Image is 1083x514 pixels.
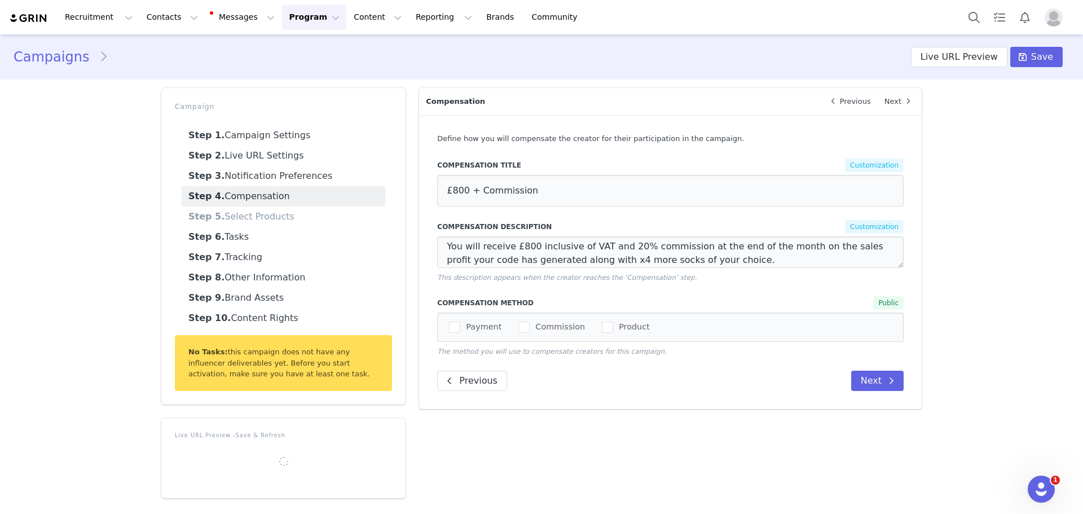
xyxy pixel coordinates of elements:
strong: Step 4. [188,191,224,201]
strong: Step 8. [188,272,224,283]
img: grin logo [9,13,49,24]
strong: Step 3. [188,170,224,181]
span: Save [1031,50,1053,64]
a: Compensation [182,186,385,207]
button: Notifications [1012,5,1037,30]
p: Campaign [175,102,392,112]
button: Messages [205,5,281,30]
label: Compensation Method [437,298,684,308]
a: Previous [820,88,878,115]
a: Save & Refresh [236,432,285,438]
a: Content Rights [182,308,385,328]
a: Tasks [987,5,1012,30]
span: 1 [1051,476,1060,485]
button: Program [282,5,346,30]
strong: Step 2. [188,150,224,161]
img: placeholder-profile.jpg [1045,8,1063,27]
label: Compensation Description [437,222,669,232]
p: The method you will use to compensate creators for this campaign. [437,346,904,357]
a: Brand Assets [182,288,385,308]
strong: Step 9. [188,292,224,303]
a: Live URL Settings [182,146,385,166]
div: checkbox-group [449,320,892,334]
button: Save [1010,47,1063,67]
a: Community [525,5,589,30]
a: Campaigns [14,47,99,67]
span: Customization [845,159,904,172]
p: Define how you will compensate the creator for their participation in the campaign. [437,133,904,144]
iframe: Intercom live chat [1028,476,1055,503]
strong: Step 1. [188,130,224,140]
a: Next [878,88,922,115]
button: Live URL Preview [911,47,1007,67]
a: Tracking [182,247,385,267]
strong: No Tasks: [188,348,228,356]
span: Payment [460,322,501,332]
button: Profile [1038,8,1074,27]
button: Previous [437,371,507,391]
div: this campaign does not have any influencer deliverables yet. Before you start activation, make su... [175,335,392,391]
span: Public [873,296,904,310]
p: Live URL Preview - [175,432,392,440]
a: Brands [479,5,524,30]
button: Recruitment [58,5,139,30]
strong: Step 10. [188,313,231,323]
a: Campaign Settings [182,125,385,146]
a: Tasks [182,227,385,247]
button: Contacts [140,5,205,30]
button: Content [347,5,408,30]
span: Customization [845,220,904,234]
a: Other Information [182,267,385,288]
label: Compensation Title [437,160,669,170]
a: Notification Preferences [182,166,385,186]
strong: Step 7. [188,252,224,262]
strong: Step 6. [188,231,224,242]
button: Search [962,5,987,30]
strong: Step 5. [188,211,224,222]
button: Reporting [409,5,479,30]
span: Product [613,322,650,332]
p: Compensation [419,88,819,115]
a: Select Products [182,207,385,227]
p: This description appears when the creator reaches the ‘Compensation’ step. [437,273,904,283]
span: Commission [530,322,585,332]
button: Next [851,371,904,391]
input: Compensation [437,175,904,207]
